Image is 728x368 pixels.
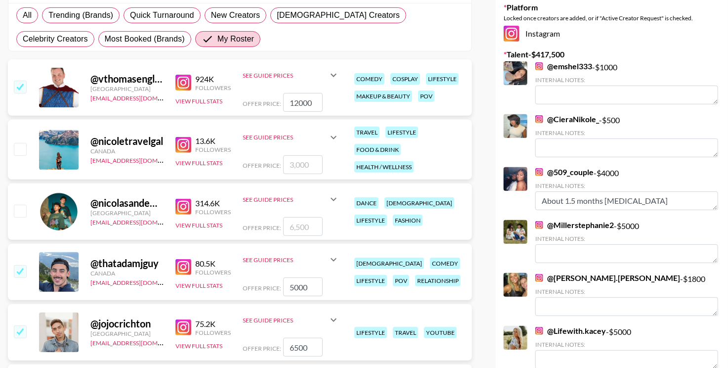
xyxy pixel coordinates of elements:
[354,215,387,226] div: lifestyle
[243,100,281,107] span: Offer Price:
[195,136,231,146] div: 13.6K
[504,26,519,42] img: Instagram
[90,92,190,102] a: [EMAIL_ADDRESS][DOMAIN_NAME]
[243,162,281,169] span: Offer Price:
[217,33,254,45] span: My Roster
[535,220,718,263] div: - $ 5000
[535,167,594,177] a: @509_couple
[243,134,328,141] div: See Guide Prices
[243,224,281,231] span: Offer Price:
[195,208,231,216] div: Followers
[354,73,385,85] div: comedy
[535,235,718,242] div: Internal Notes:
[211,9,260,21] span: New Creators
[243,284,281,292] span: Offer Price:
[195,259,231,269] div: 80.5K
[354,275,387,286] div: lifestyle
[277,9,400,21] span: [DEMOGRAPHIC_DATA] Creators
[195,269,231,276] div: Followers
[195,319,231,329] div: 75.2K
[90,155,190,164] a: [EMAIL_ADDRESS][DOMAIN_NAME]
[90,337,190,347] a: [EMAIL_ADDRESS][DOMAIN_NAME]
[535,274,543,282] img: Instagram
[243,72,328,79] div: See Guide Prices
[424,327,457,338] div: youtube
[23,9,32,21] span: All
[243,63,340,87] div: See Guide Prices
[354,197,379,209] div: dance
[354,91,412,102] div: makeup & beauty
[393,215,423,226] div: fashion
[195,146,231,153] div: Followers
[535,273,680,283] a: @[PERSON_NAME].[PERSON_NAME]
[535,61,718,104] div: - $ 1000
[535,115,543,123] img: Instagram
[175,259,191,275] img: Instagram
[535,114,599,124] a: @CieraNikole_
[535,288,718,295] div: Internal Notes:
[175,282,222,289] button: View Full Stats
[535,76,718,84] div: Internal Notes:
[535,167,718,210] div: - $ 4000
[130,9,194,21] span: Quick Turnaround
[243,308,340,332] div: See Guide Prices
[90,209,164,217] div: [GEOGRAPHIC_DATA]
[535,221,543,229] img: Instagram
[90,85,164,92] div: [GEOGRAPHIC_DATA]
[535,114,718,157] div: - $ 500
[243,196,328,203] div: See Guide Prices
[418,91,434,102] div: pov
[283,277,323,296] input: 5,000
[90,318,164,330] div: @ jojocrichton
[48,9,113,21] span: Trending (Brands)
[243,187,340,211] div: See Guide Prices
[90,270,164,277] div: Canada
[90,330,164,337] div: [GEOGRAPHIC_DATA]
[283,217,323,236] input: 6,500
[393,327,418,338] div: travel
[243,345,281,352] span: Offer Price:
[90,73,164,85] div: @ vthomasenglish
[535,182,718,189] div: Internal Notes:
[390,73,420,85] div: cosplay
[535,220,614,230] a: @Millerstephanie2
[195,329,231,336] div: Followers
[535,191,718,210] textarea: About 1.5 months [MEDICAL_DATA]
[23,33,88,45] span: Celebrity Creators
[504,14,720,22] div: Locked once creators are added, or if "Active Creator Request" is checked.
[535,61,592,71] a: @emshel333
[90,257,164,270] div: @ thatadamjguy
[175,137,191,153] img: Instagram
[535,327,543,335] img: Instagram
[283,155,323,174] input: 3,000
[90,217,190,226] a: [EMAIL_ADDRESS][DOMAIN_NAME]
[535,341,718,348] div: Internal Notes:
[105,33,185,45] span: Most Booked (Brands)
[175,199,191,215] img: Instagram
[195,198,231,208] div: 314.6K
[243,256,328,264] div: See Guide Prices
[243,248,340,272] div: See Guide Prices
[504,26,720,42] div: Instagram
[243,317,328,324] div: See Guide Prices
[90,277,190,286] a: [EMAIL_ADDRESS][DOMAIN_NAME]
[393,275,409,286] div: pov
[354,127,380,138] div: travel
[283,93,323,112] input: 20,000
[90,135,164,147] div: @ nicoletravelgal
[385,197,454,209] div: [DEMOGRAPHIC_DATA]
[175,75,191,91] img: Instagram
[243,126,340,149] div: See Guide Prices
[354,144,401,155] div: food & drink
[426,73,459,85] div: lifestyle
[195,74,231,84] div: 924K
[504,2,720,12] label: Platform
[354,258,424,269] div: [DEMOGRAPHIC_DATA]
[175,320,191,335] img: Instagram
[354,327,387,338] div: lifestyle
[90,147,164,155] div: Canada
[535,129,718,137] div: Internal Notes:
[283,338,323,357] input: 6,500
[385,127,418,138] div: lifestyle
[90,197,164,209] div: @ nicolasandemiliano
